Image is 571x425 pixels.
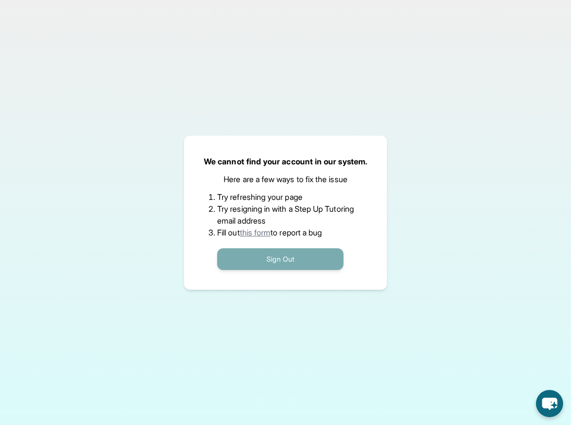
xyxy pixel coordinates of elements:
button: Sign Out [217,248,343,270]
p: Here are a few ways to fix the issue [224,173,347,185]
p: We cannot find your account in our system. [204,155,367,167]
a: Sign Out [217,254,343,264]
li: Try refreshing your page [217,191,354,203]
a: this form [240,228,271,237]
button: chat-button [536,390,563,417]
li: Fill out to report a bug [217,227,354,238]
li: Try resigning in with a Step Up Tutoring email address [217,203,354,227]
